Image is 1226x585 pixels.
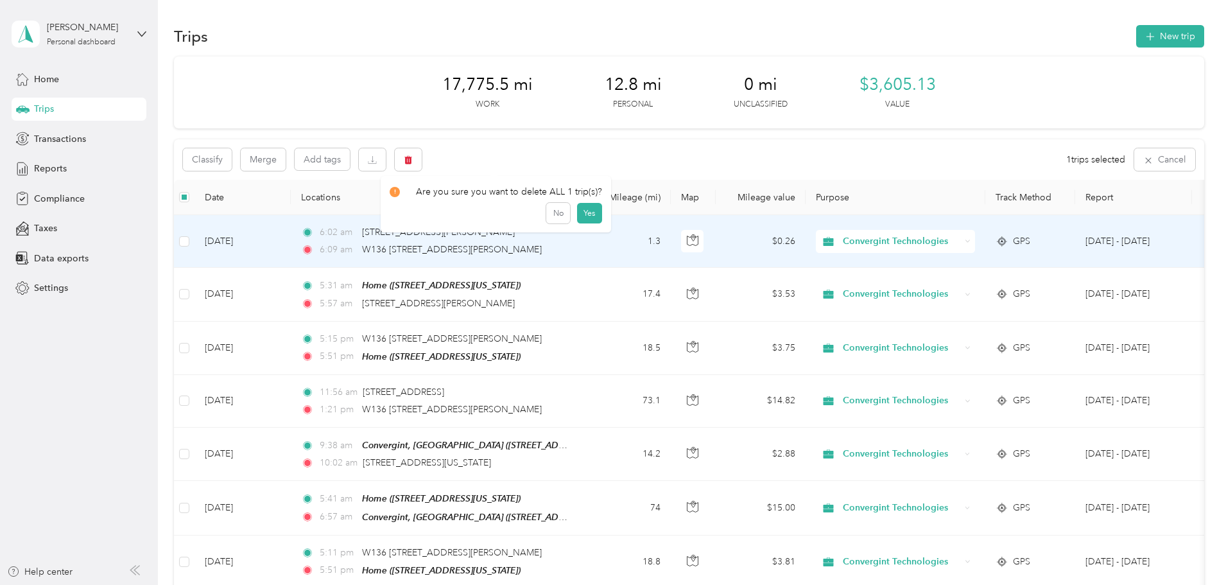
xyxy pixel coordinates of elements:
td: $3.75 [716,322,806,375]
th: Locations [291,180,586,215]
td: 18.5 [586,322,671,375]
span: 0 mi [744,74,777,95]
td: [DATE] [194,375,291,428]
span: Convergint, [GEOGRAPHIC_DATA] ([STREET_ADDRESS][US_STATE]) [362,512,637,523]
h1: Trips [174,30,208,43]
p: Unclassified [734,99,788,110]
span: Convergint Technologies [843,394,960,408]
button: Cancel [1134,148,1195,171]
td: [DATE] [194,428,291,481]
span: $3,605.13 [859,74,936,95]
span: 5:57 am [320,297,356,311]
th: Map [671,180,716,215]
span: Settings [34,281,68,295]
p: Personal [613,99,653,110]
button: No [546,203,570,223]
span: GPS [1013,447,1030,461]
button: Merge [241,148,286,171]
span: 5:51 pm [320,349,356,363]
span: 17,775.5 mi [442,74,533,95]
td: 73.1 [586,375,671,428]
span: Compliance [34,192,85,205]
th: Track Method [985,180,1075,215]
span: GPS [1013,394,1030,408]
span: GPS [1013,555,1030,569]
span: 1:21 pm [320,403,356,417]
iframe: Everlance-gr Chat Button Frame [1154,513,1226,585]
span: GPS [1013,341,1030,355]
td: Oct 1 - 31, 2025 [1075,481,1192,535]
p: Work [476,99,499,110]
span: GPS [1013,234,1030,249]
span: Data exports [34,252,89,265]
td: Oct 1 - 31, 2025 [1075,268,1192,321]
span: 5:51 pm [320,563,356,577]
td: 17.4 [586,268,671,321]
td: $15.00 [716,481,806,535]
div: Click to name as a Favorite Place [477,206,626,238]
th: Report [1075,180,1192,215]
td: $3.53 [716,268,806,321]
span: 6:02 am [320,225,356,240]
button: Yes [577,203,602,223]
span: W136 [STREET_ADDRESS][PERSON_NAME] [362,333,542,344]
td: 14.2 [586,428,671,481]
td: [DATE] [194,215,291,268]
span: GPS [1013,501,1030,515]
span: Trips [34,102,54,116]
span: Reports [34,162,67,175]
div: Are you sure you want to delete ALL 1 trip(s)? [390,185,602,198]
span: GPS [1013,287,1030,301]
button: Classify [183,148,232,171]
div: [PERSON_NAME] [47,21,127,34]
span: Convergint Technologies [843,287,960,301]
td: Oct 1 - 31, 2025 [1075,375,1192,428]
td: 1.3 [586,215,671,268]
span: [STREET_ADDRESS][US_STATE] [363,457,491,468]
td: 74 [586,481,671,535]
span: 10:02 am [320,456,358,470]
span: Convergint Technologies [843,447,960,461]
p: Value [885,99,910,110]
span: 5:41 am [320,492,356,506]
button: Help center [7,565,73,579]
td: [DATE] [194,322,291,375]
span: 1 trips selected [1066,153,1125,166]
span: Convergint Technologies [843,341,960,355]
th: Date [194,180,291,215]
td: $14.82 [716,375,806,428]
span: Convergint Technologies [843,555,960,569]
td: $2.88 [716,428,806,481]
span: Home ([STREET_ADDRESS][US_STATE]) [362,493,521,503]
span: W136 [STREET_ADDRESS][PERSON_NAME] [362,547,542,558]
td: [DATE] [194,481,291,535]
span: 11:56 am [320,385,358,399]
th: Purpose [806,180,985,215]
span: Home [34,73,59,86]
span: 5:31 am [320,279,356,293]
span: Home ([STREET_ADDRESS][US_STATE]) [362,565,521,575]
span: Convergint Technologies [843,234,960,249]
span: W136 [STREET_ADDRESS][PERSON_NAME] [362,404,542,415]
td: Oct 1 - 31, 2025 [1075,215,1192,268]
button: New trip [1136,25,1204,48]
button: Add tags [295,148,350,170]
span: 5:11 pm [320,546,356,560]
span: 9:38 am [320,439,356,453]
span: 5:15 pm [320,332,356,346]
th: Mileage (mi) [586,180,671,215]
span: Home ([STREET_ADDRESS][US_STATE]) [362,280,521,290]
span: Transactions [34,132,86,146]
td: Oct 1 - 31, 2025 [1075,428,1192,481]
span: Convergint, [GEOGRAPHIC_DATA] ([STREET_ADDRESS][US_STATE]) [362,440,637,451]
td: [DATE] [194,268,291,321]
span: 6:09 am [320,243,356,257]
th: Mileage value [716,180,806,215]
td: $0.26 [716,215,806,268]
span: [STREET_ADDRESS] [363,387,444,397]
span: [STREET_ADDRESS][PERSON_NAME] [362,298,515,309]
div: Personal dashboard [47,39,116,46]
span: Convergint Technologies [843,501,960,515]
span: Taxes [34,222,57,235]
